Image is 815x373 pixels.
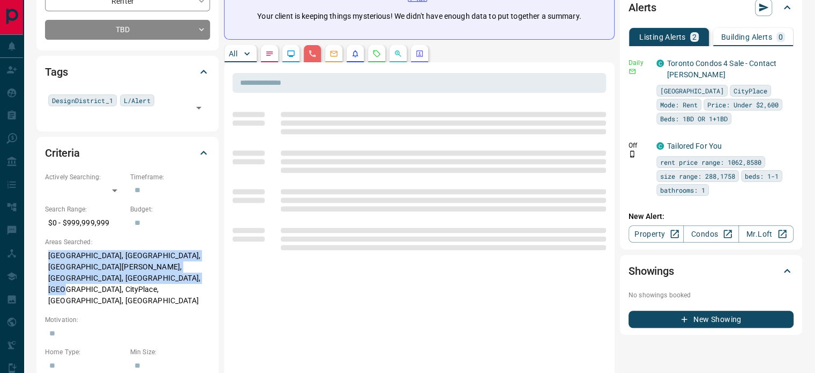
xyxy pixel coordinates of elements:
[191,100,206,115] button: Open
[660,99,698,110] span: Mode: Rent
[372,49,381,58] svg: Requests
[660,185,705,195] span: bathrooms: 1
[629,68,636,75] svg: Email
[45,172,125,182] p: Actively Searching:
[734,85,767,96] span: CityPlace
[45,347,125,357] p: Home Type:
[130,172,210,182] p: Timeframe:
[45,59,210,85] div: Tags
[629,311,794,328] button: New Showing
[660,157,761,167] span: rent price range: 1062,8580
[629,150,636,158] svg: Push Notification Only
[45,315,210,325] p: Motivation:
[639,33,686,41] p: Listing Alerts
[308,49,317,58] svg: Calls
[330,49,338,58] svg: Emails
[656,142,664,150] div: condos.ca
[629,258,794,284] div: Showings
[45,144,80,162] h2: Criteria
[629,225,684,243] a: Property
[779,33,783,41] p: 0
[629,211,794,222] p: New Alert:
[287,49,295,58] svg: Lead Browsing Activity
[394,49,402,58] svg: Opportunities
[656,60,664,67] div: condos.ca
[745,171,779,181] span: beds: 1-1
[351,49,360,58] svg: Listing Alerts
[130,347,210,357] p: Min Size:
[667,142,722,150] a: Tailored For You
[692,33,697,41] p: 2
[124,95,151,106] span: L/Alert
[45,214,125,232] p: $0 - $999,999,999
[660,113,728,124] span: Beds: 1BD OR 1+1BD
[629,262,674,280] h2: Showings
[45,204,125,214] p: Search Range:
[738,225,794,243] a: Mr.Loft
[257,11,581,22] p: Your client is keeping things mysterious! We didn't have enough data to put together a summary.
[707,99,779,110] span: Price: Under $2,600
[629,290,794,300] p: No showings booked
[265,49,274,58] svg: Notes
[45,20,210,40] div: TBD
[415,49,424,58] svg: Agent Actions
[721,33,772,41] p: Building Alerts
[660,171,735,181] span: size range: 288,1758
[683,225,738,243] a: Condos
[45,237,210,247] p: Areas Searched:
[52,95,113,106] span: DesignDistrict_1
[629,141,650,150] p: Off
[667,59,776,79] a: Toronto Condos 4 Sale - Contact [PERSON_NAME]
[130,204,210,214] p: Budget:
[660,85,724,96] span: [GEOGRAPHIC_DATA]
[45,140,210,166] div: Criteria
[45,63,68,81] h2: Tags
[229,50,237,57] p: All
[629,58,650,68] p: Daily
[45,247,210,310] p: [GEOGRAPHIC_DATA], [GEOGRAPHIC_DATA], [GEOGRAPHIC_DATA][PERSON_NAME], [GEOGRAPHIC_DATA], [GEOGRAP...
